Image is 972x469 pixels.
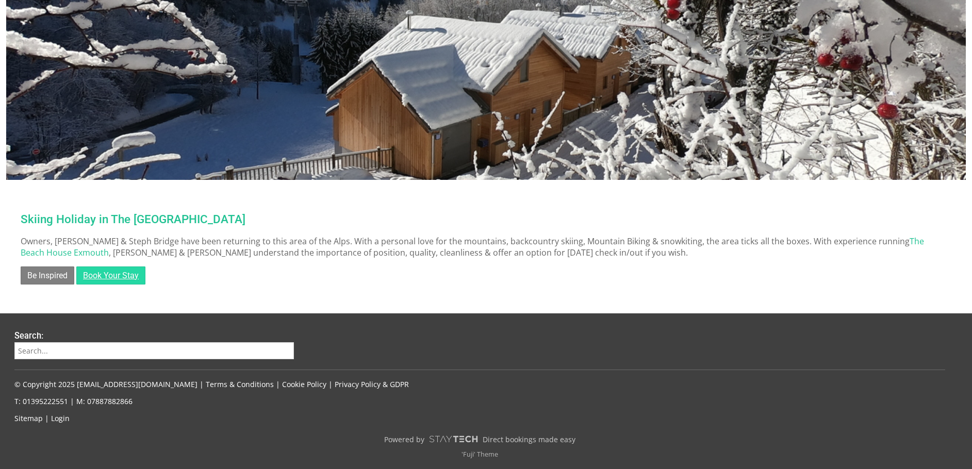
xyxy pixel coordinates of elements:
[206,379,274,389] a: Terms & Conditions
[282,379,326,389] a: Cookie Policy
[21,212,245,226] a: Skiing Holiday in The [GEOGRAPHIC_DATA]
[76,396,133,406] a: M: 07887882866
[21,266,74,284] a: Be Inspired
[14,342,294,359] input: Search...
[14,430,945,448] a: Powered byDirect bookings made easy
[14,413,43,423] a: Sitemap
[70,396,74,406] span: |
[14,450,945,459] p: 'Fuji' Theme
[21,236,939,258] p: Owners, [PERSON_NAME] & Steph Bridge have been returning to this area of the Alps. With a persona...
[429,433,478,445] img: scrumpy.png
[14,331,294,341] h3: Search:
[51,413,70,423] a: Login
[14,396,68,406] a: T: 01395222551
[276,379,280,389] span: |
[335,379,409,389] a: Privacy Policy & GDPR
[76,266,145,284] a: Book Your Stay
[45,413,49,423] span: |
[200,379,204,389] span: |
[21,236,924,258] a: The Beach House Exmouth
[14,379,197,389] a: © Copyright 2025 [EMAIL_ADDRESS][DOMAIN_NAME]
[328,379,333,389] span: |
